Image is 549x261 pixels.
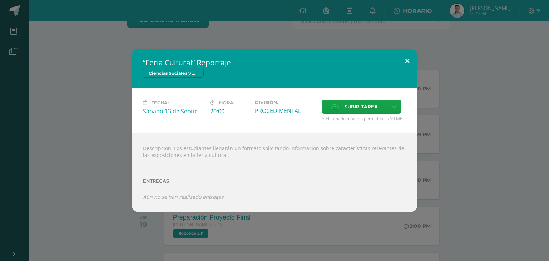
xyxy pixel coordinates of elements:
[143,178,406,184] label: Entregas
[397,49,417,73] button: Close (Esc)
[143,193,224,200] i: Aún no se han realizado entregas
[255,100,316,105] label: División:
[345,100,378,113] span: Subir tarea
[255,107,316,115] div: PROCEDIMENTAL
[219,100,234,105] span: Hora:
[143,58,406,68] h2: “Feria Cultural” Reportaje
[151,100,169,105] span: Fecha:
[143,107,204,115] div: Sábado 13 de Septiembre
[322,115,406,122] span: * El tamaño máximo permitido es 50 MB
[210,107,249,115] div: 20:00
[143,69,204,78] span: Ciencias Sociales y Formación Ciudadana 5
[132,133,417,212] div: Descripción: Los estudiantes llenarán un formato solicitando información sobre características re...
